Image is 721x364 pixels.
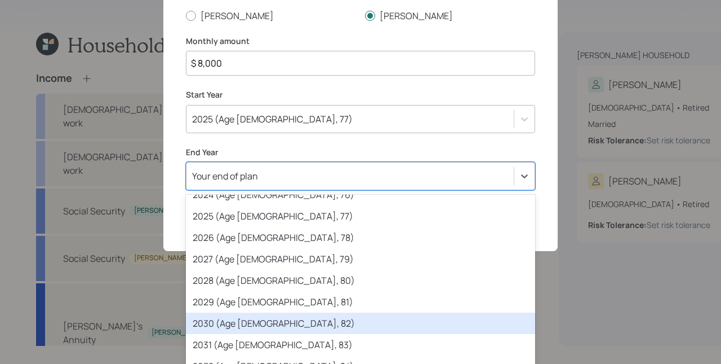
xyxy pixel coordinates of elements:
[186,291,535,313] div: 2029 (Age [DEMOGRAPHIC_DATA], 81)
[186,147,535,158] label: End Year
[186,270,535,291] div: 2028 (Age [DEMOGRAPHIC_DATA], 80)
[186,334,535,356] div: 2031 (Age [DEMOGRAPHIC_DATA], 83)
[186,10,356,22] label: [PERSON_NAME]
[186,36,535,47] label: Monthly amount
[192,170,258,182] div: Your end of plan
[186,89,535,100] label: Start Year
[186,227,535,248] div: 2026 (Age [DEMOGRAPHIC_DATA], 78)
[186,313,535,334] div: 2030 (Age [DEMOGRAPHIC_DATA], 82)
[365,10,535,22] label: [PERSON_NAME]
[186,205,535,227] div: 2025 (Age [DEMOGRAPHIC_DATA], 77)
[186,184,535,205] div: 2024 (Age [DEMOGRAPHIC_DATA], 76)
[186,248,535,270] div: 2027 (Age [DEMOGRAPHIC_DATA], 79)
[192,113,353,125] div: 2025 (Age [DEMOGRAPHIC_DATA], 77)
